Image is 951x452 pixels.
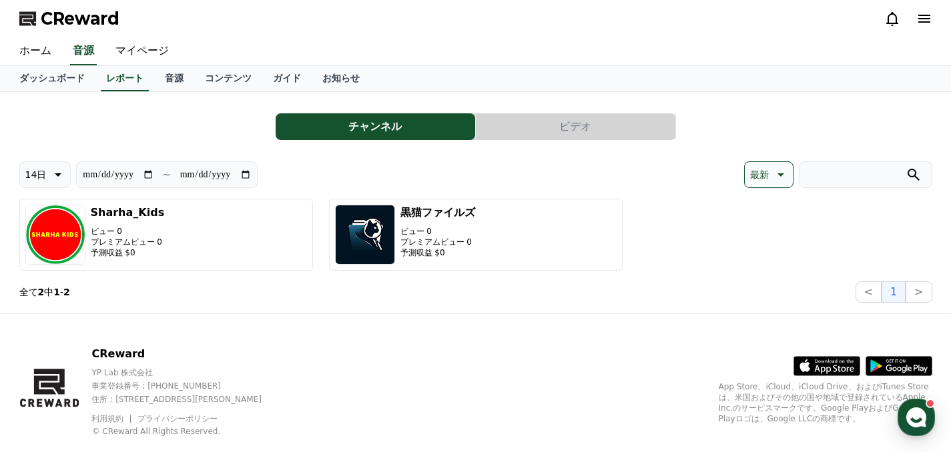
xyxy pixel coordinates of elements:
button: < [856,281,882,303]
img: Sharha_Kids [25,205,85,265]
p: CReward [91,346,284,362]
p: プレミアムビュー 0 [400,237,475,247]
strong: 2 [38,287,45,297]
h3: 黒猫ファイルズ [400,205,475,221]
a: 利用規約 [91,414,133,423]
button: チャンネル [276,113,475,140]
button: 14日 [19,161,71,188]
p: 住所 : [STREET_ADDRESS][PERSON_NAME] [91,394,284,405]
a: ホーム [9,37,62,65]
a: 音源 [154,66,194,91]
p: 予測収益 $0 [91,247,165,258]
p: 14日 [25,165,47,184]
a: ガイド [262,66,312,91]
p: 予測収益 $0 [400,247,475,258]
button: ビデオ [476,113,675,140]
a: CReward [19,8,119,29]
a: レポート [101,66,149,91]
button: 最新 [744,161,794,188]
h3: Sharha_Kids [91,205,165,221]
p: ~ [162,167,171,183]
p: ビュー 0 [400,226,475,237]
a: お知らせ [312,66,370,91]
button: 黒猫ファイルズ ビュー 0 プレミアムビュー 0 予測収益 $0 [329,199,623,271]
a: ビデオ [476,113,676,140]
a: プライバシーポリシー [137,414,218,423]
a: ダッシュボード [9,66,95,91]
button: Sharha_Kids ビュー 0 プレミアムビュー 0 予測収益 $0 [19,199,313,271]
button: > [906,281,932,303]
p: 事業登録番号 : [PHONE_NUMBER] [91,381,284,391]
strong: 1 [53,287,60,297]
a: 音源 [70,37,97,65]
img: 黒猫ファイルズ [335,205,395,265]
a: マイページ [105,37,180,65]
a: チャンネル [276,113,476,140]
p: 最新 [750,165,769,184]
p: App Store、iCloud、iCloud Drive、およびiTunes Storeは、米国およびその他の国や地域で登録されているApple Inc.のサービスマークです。Google P... [719,381,932,424]
p: ビュー 0 [91,226,165,237]
p: © CReward All Rights Reserved. [91,426,284,437]
p: 全て 中 - [19,285,70,299]
button: 1 [882,281,906,303]
strong: 2 [63,287,70,297]
p: YP Lab 株式会社 [91,367,284,378]
span: CReward [41,8,119,29]
a: コンテンツ [194,66,262,91]
p: プレミアムビュー 0 [91,237,165,247]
